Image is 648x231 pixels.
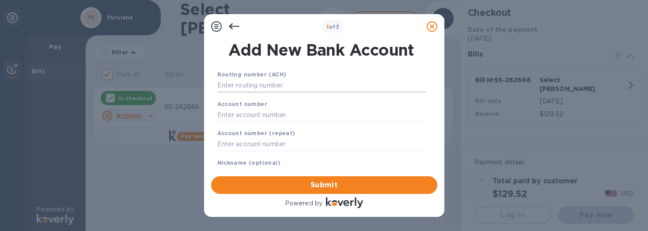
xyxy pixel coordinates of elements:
p: Powered by [285,199,322,208]
input: Enter routing number [217,79,426,92]
b: Nickname (optional) [217,159,281,166]
b: Routing number (ACH) [217,71,287,78]
input: Enter nickname [217,167,426,181]
h1: Add New Bank Account [212,41,431,59]
input: Enter account number [217,138,426,151]
button: Submit [211,176,437,194]
b: Account number (repeat) [217,130,296,136]
img: Logo [326,197,363,208]
b: of 3 [326,23,340,30]
span: Submit [218,180,430,190]
b: Account number [217,101,268,107]
span: 1 [326,23,329,30]
input: Enter account number [217,108,426,121]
